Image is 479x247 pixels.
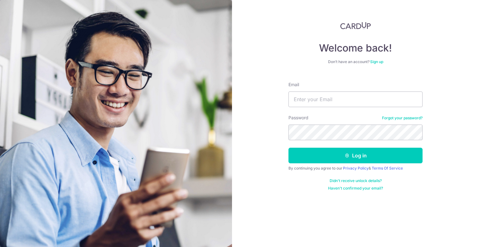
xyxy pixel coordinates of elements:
[288,82,299,88] label: Email
[340,22,371,29] img: CardUp Logo
[372,166,403,170] a: Terms Of Service
[370,59,383,64] a: Sign up
[288,42,423,54] h4: Welcome back!
[288,91,423,107] input: Enter your Email
[328,186,383,191] a: Haven't confirmed your email?
[343,166,369,170] a: Privacy Policy
[288,115,308,121] label: Password
[382,116,423,121] a: Forgot your password?
[330,178,382,183] a: Didn't receive unlock details?
[288,59,423,64] div: Don’t have an account?
[288,148,423,163] button: Log in
[288,166,423,171] div: By continuing you agree to our &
